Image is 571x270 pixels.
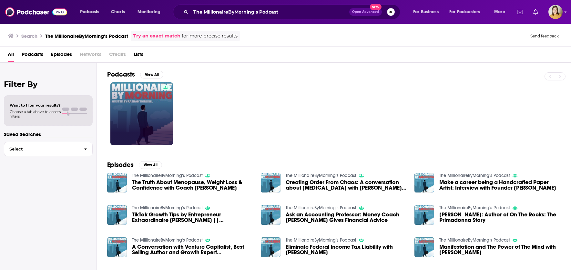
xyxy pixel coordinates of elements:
[10,103,61,108] span: Want to filter your results?
[51,49,72,62] a: Episodes
[111,7,125,16] span: Charts
[21,33,37,39] h3: Search
[439,212,560,223] span: [PERSON_NAME]: Author of On The Rocks: The Primadonna Story
[286,173,356,178] a: The MillionaireByMorning‘s Podcast
[439,180,560,191] span: Make a career being a Handcrafted Paper Artist: Interview with Founder [PERSON_NAME]
[548,5,563,19] img: User Profile
[286,180,407,191] a: Creating Order From Chaos: A conversation about ADHD with Shane Thrapp || Rashad Thirlkill
[132,173,203,178] a: The MillionaireByMorning‘s Podcast
[414,173,434,192] img: Make a career being a Handcrafted Paper Artist: Interview with Founder Janna Willoughby-Lohr
[439,212,560,223] a: Maria C. Palmer: Author of On The Rocks: The Primadonna Story
[132,244,253,255] a: A Conversation with Venture Capitalist, Best Selling Author and Growth Expert Dr Phillippe Bouissou
[132,212,253,223] span: TikTok Growth Tips by Entrepreneur Extraordinaire [PERSON_NAME] || [PERSON_NAME]
[107,237,127,257] img: A Conversation with Venture Capitalist, Best Selling Author and Growth Expert Dr Phillippe Bouissou
[490,7,513,17] button: open menu
[132,237,203,243] a: The MillionaireByMorning‘s Podcast
[286,180,407,191] span: Creating Order From Chaos: A conversation about [MEDICAL_DATA] with [PERSON_NAME] || [PERSON_NAME]
[414,205,434,225] img: Maria C. Palmer: Author of On The Rocks: The Primadonna Story
[107,70,135,78] h2: Podcasts
[494,7,505,16] span: More
[5,6,67,18] img: Podchaser - Follow, Share and Rate Podcasts
[107,161,162,169] a: EpisodesView All
[8,49,14,62] a: All
[133,32,180,40] a: Try an exact match
[261,237,280,257] img: Eliminate Federal Income Tax Liability with Christopher Gronski
[22,49,43,62] a: Podcasts
[439,173,510,178] a: The MillionaireByMorning‘s Podcast
[10,109,61,119] span: Choose a tab above to access filters.
[261,205,280,225] img: Ask an Accounting Professor: Money Coach Stacy Mastrolia Gives Financial Advice
[4,79,93,89] h2: Filter By
[286,244,407,255] span: Eliminate Federal Income Tax Liability with [PERSON_NAME]
[439,244,560,255] span: Manifestation and The Power of The Mind with [PERSON_NAME]
[132,180,253,191] span: The Truth About Menopause, Weight Loss & Confidence with Coach [PERSON_NAME]
[548,5,563,19] span: Logged in as rebecca77781
[515,6,525,17] a: Show notifications dropdown
[80,49,101,62] span: Networks
[261,173,280,192] img: Creating Order From Chaos: A conversation about ADHD with Shane Thrapp || Rashad Thirlkill
[107,173,127,192] img: The Truth About Menopause, Weight Loss & Confidence with Coach Andreya T
[370,4,382,10] span: New
[445,7,490,17] button: open menu
[548,5,563,19] button: Show profile menu
[138,7,160,16] span: Monitoring
[140,71,163,78] button: View All
[132,212,253,223] a: TikTok Growth Tips by Entrepreneur Extraordinaire Christian Chanel || Rashad Thirlkill
[413,7,439,16] span: For Business
[439,180,560,191] a: Make a career being a Handcrafted Paper Artist: Interview with Founder Janna Willoughby-Lohr
[352,10,379,14] span: Open Advanced
[286,205,356,211] a: The MillionaireByMorning‘s Podcast
[439,237,510,243] a: The MillionaireByMorning‘s Podcast
[133,7,169,17] button: open menu
[349,8,382,16] button: Open AdvancedNew
[132,205,203,211] a: The MillionaireByMorning‘s Podcast
[531,6,541,17] a: Show notifications dropdown
[182,32,238,40] span: for more precise results
[134,49,143,62] a: Lists
[109,49,126,62] span: Credits
[107,70,163,78] a: PodcastsView All
[139,161,162,169] button: View All
[132,180,253,191] a: The Truth About Menopause, Weight Loss & Confidence with Coach Andreya T
[286,244,407,255] a: Eliminate Federal Income Tax Liability with Christopher Gronski
[286,212,407,223] span: Ask an Accounting Professor: Money Coach [PERSON_NAME] Gives Financial Advice
[409,7,447,17] button: open menu
[191,7,349,17] input: Search podcasts, credits, & more...
[45,33,128,39] h3: The MillionaireByMorning‘s Podcast
[439,244,560,255] a: Manifestation and The Power of The Mind with Helia Oghani
[107,161,134,169] h2: Episodes
[76,7,107,17] button: open menu
[449,7,480,16] span: For Podcasters
[528,33,561,39] button: Send feedback
[4,147,79,151] span: Select
[4,131,93,137] p: Saved Searches
[4,142,93,156] button: Select
[439,205,510,211] a: The MillionaireByMorning‘s Podcast
[107,205,127,225] img: TikTok Growth Tips by Entrepreneur Extraordinaire Christian Chanel || Rashad Thirlkill
[286,212,407,223] a: Ask an Accounting Professor: Money Coach Stacy Mastrolia Gives Financial Advice
[107,7,129,17] a: Charts
[179,5,406,19] div: Search podcasts, credits, & more...
[80,7,99,16] span: Podcasts
[132,244,253,255] span: A Conversation with Venture Capitalist, Best Selling Author and Growth Expert [PERSON_NAME]
[286,237,356,243] a: The MillionaireByMorning‘s Podcast
[414,237,434,257] img: Manifestation and The Power of The Mind with Helia Oghani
